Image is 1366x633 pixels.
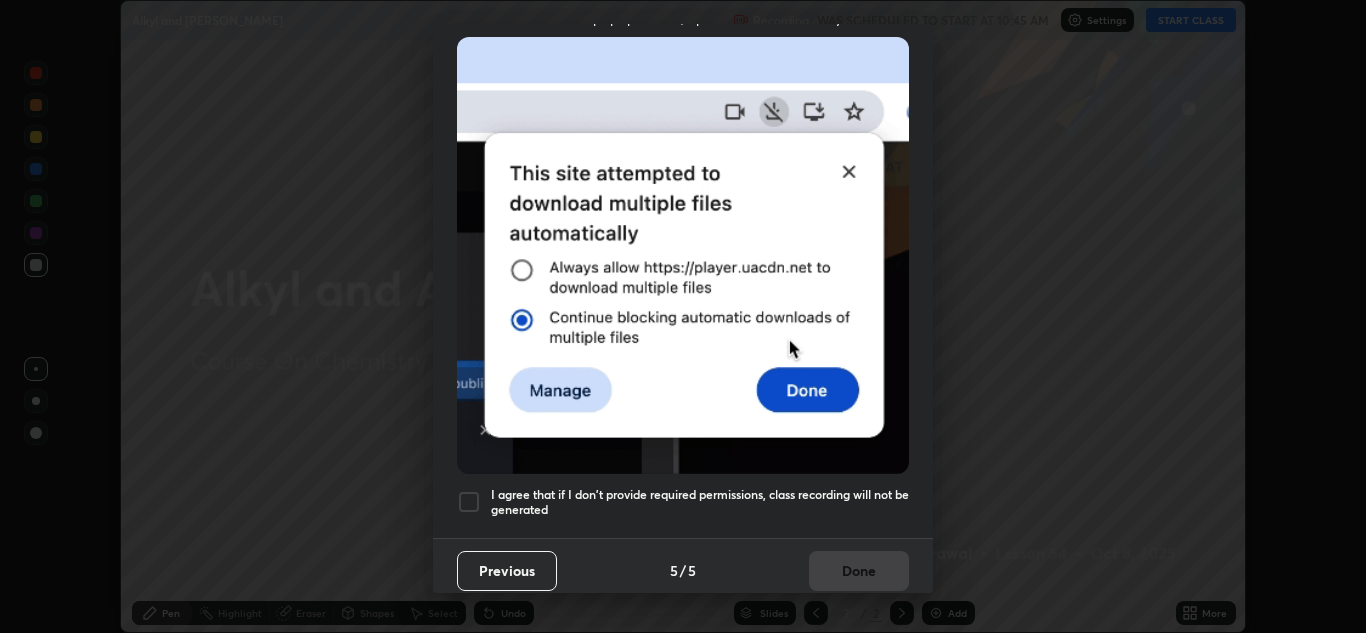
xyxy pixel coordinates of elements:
[680,560,686,581] h4: /
[688,560,696,581] h4: 5
[670,560,678,581] h4: 5
[491,487,909,518] h5: I agree that if I don't provide required permissions, class recording will not be generated
[457,37,909,474] img: downloads-permission-blocked.gif
[457,551,557,591] button: Previous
